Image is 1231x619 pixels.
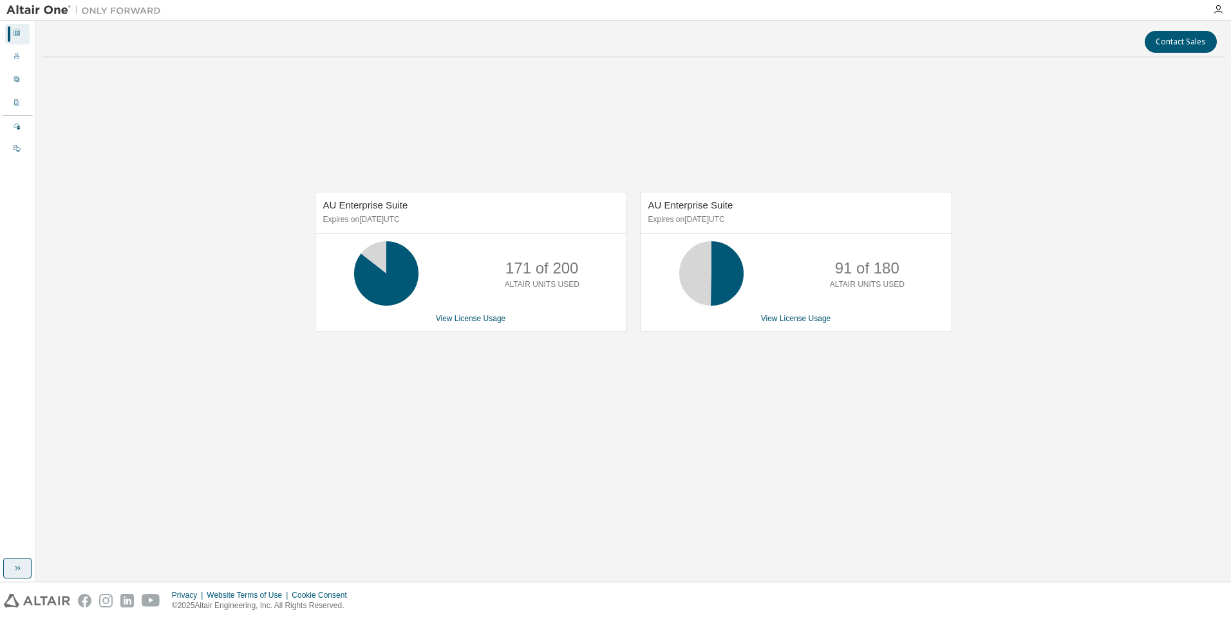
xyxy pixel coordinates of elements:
p: 91 of 180 [835,257,899,279]
p: ALTAIR UNITS USED [830,279,905,290]
button: Contact Sales [1145,31,1217,53]
span: AU Enterprise Suite [323,199,408,210]
p: Expires on [DATE] UTC [648,214,941,225]
div: On Prem [5,139,30,160]
a: View License Usage [761,314,831,323]
div: Website Terms of Use [207,590,292,600]
img: facebook.svg [78,594,91,607]
a: View License Usage [436,314,506,323]
div: Users [5,47,30,68]
p: ALTAIR UNITS USED [505,279,579,290]
div: Managed [5,117,30,138]
div: Company Profile [5,93,30,114]
p: 171 of 200 [505,257,578,279]
p: © 2025 Altair Engineering, Inc. All Rights Reserved. [172,600,355,611]
div: User Profile [5,70,30,91]
img: Altair One [6,4,167,17]
span: AU Enterprise Suite [648,199,733,210]
p: Expires on [DATE] UTC [323,214,615,225]
div: Dashboard [5,24,30,44]
img: altair_logo.svg [4,594,70,607]
img: instagram.svg [99,594,113,607]
div: Cookie Consent [292,590,354,600]
img: youtube.svg [142,594,160,607]
img: linkedin.svg [120,594,134,607]
div: Privacy [172,590,207,600]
